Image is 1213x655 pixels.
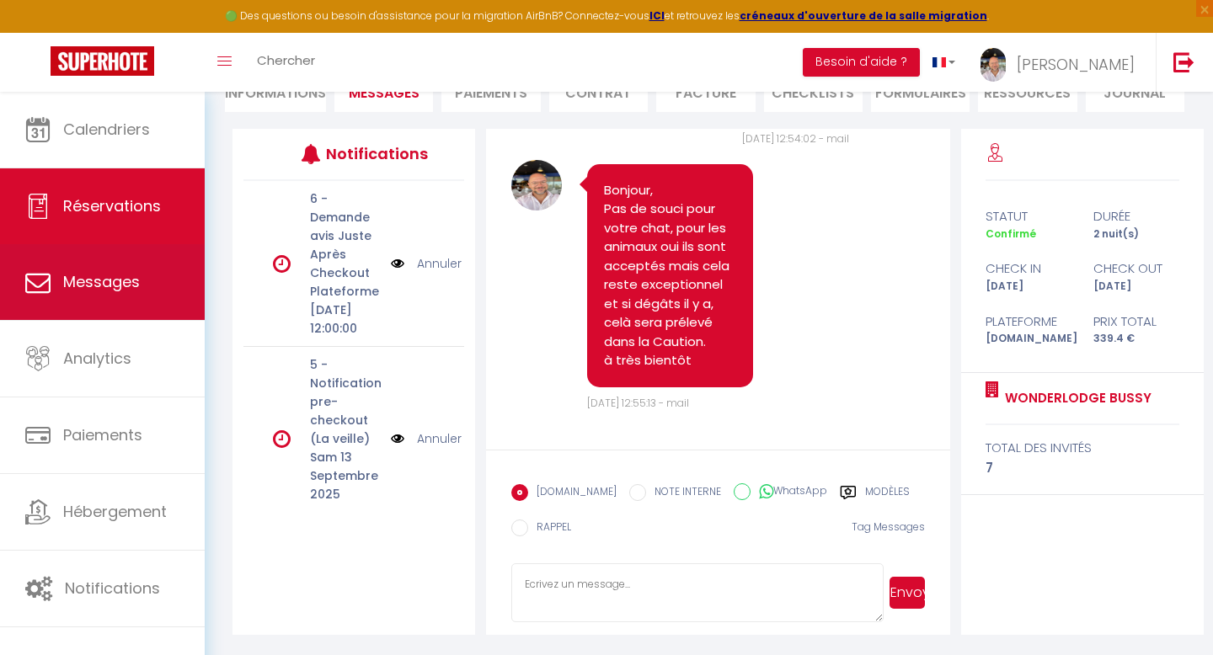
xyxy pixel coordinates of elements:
[391,254,404,273] img: NO IMAGE
[417,429,462,448] a: Annuler
[975,206,1082,226] div: statut
[986,226,1036,241] span: Confirmé
[63,195,161,216] span: Réservations
[1017,54,1135,75] span: [PERSON_NAME]
[65,578,160,599] span: Notifications
[1082,279,1190,295] div: [DATE]
[1082,206,1190,226] div: durée
[511,160,562,210] img: 17504553245568.jpeg
[975,331,1082,347] div: [DOMAIN_NAME]
[244,33,328,92] a: Chercher
[528,484,617,503] label: [DOMAIN_NAME]
[1082,226,1190,242] div: 2 nuit(s)
[649,8,665,23] a: ICI
[63,424,142,445] span: Paiements
[968,33,1156,92] a: ... [PERSON_NAME]
[975,258,1082,279] div: check in
[63,119,150,140] span: Calendriers
[890,577,925,609] button: Envoyer
[257,51,315,69] span: Chercher
[751,483,827,502] label: WhatsApp
[310,355,380,448] p: 5 - Notification pre-checkout (La veille)
[1082,331,1190,347] div: 339.4 €
[975,312,1082,332] div: Plateforme
[528,519,571,538] label: RAPPEL
[349,83,419,103] span: Messages
[986,458,1180,478] div: 7
[63,501,167,522] span: Hébergement
[604,181,735,370] pre: Bonjour, Pas de souci pour votre chat, pour les animaux oui ils sont acceptés mais cela reste exc...
[51,46,154,76] img: Super Booking
[63,348,131,369] span: Analytics
[1082,312,1190,332] div: Prix total
[326,135,418,173] h3: Notifications
[852,519,925,534] span: Tag Messages
[740,8,987,23] a: créneaux d'ouverture de la salle migration
[975,279,1082,295] div: [DATE]
[417,254,462,273] a: Annuler
[63,271,140,292] span: Messages
[310,301,380,338] p: [DATE] 12:00:00
[742,131,849,146] span: [DATE] 12:54:02 - mail
[1173,51,1194,72] img: logout
[310,448,380,522] p: Sam 13 Septembre 2025 12:00:00
[310,189,380,301] p: 6 - Demande avis Juste Après Checkout Plateforme
[1082,258,1190,279] div: check out
[391,429,404,448] img: NO IMAGE
[13,7,64,57] button: Ouvrir le widget de chat LiveChat
[865,484,910,505] label: Modèles
[587,396,689,410] span: [DATE] 12:55:13 - mail
[986,438,1180,458] div: total des invités
[803,48,920,77] button: Besoin d'aide ?
[646,484,721,503] label: NOTE INTERNE
[981,48,1006,82] img: ...
[999,388,1152,408] a: WONDERLODGE Bussy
